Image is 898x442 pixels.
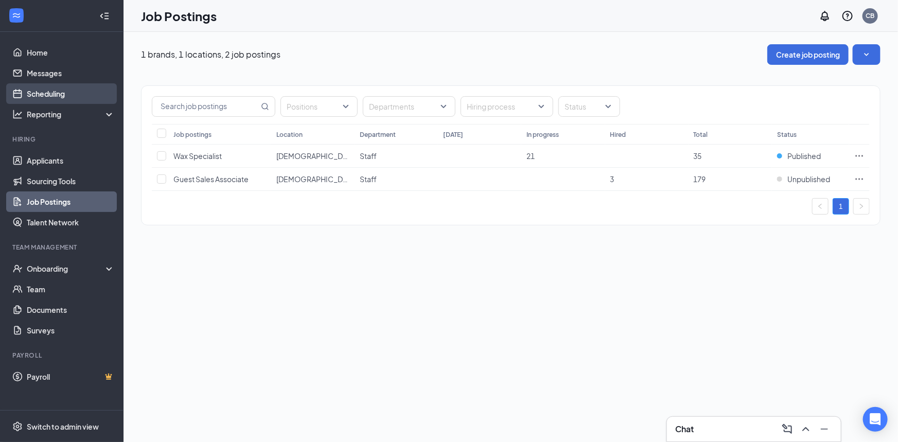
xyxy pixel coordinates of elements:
span: [DEMOGRAPHIC_DATA][GEOGRAPHIC_DATA] [276,174,432,184]
th: [DATE] [438,124,521,145]
svg: Collapse [99,11,110,21]
span: Unpublished [787,174,830,184]
span: right [858,203,865,209]
a: Team [27,279,115,299]
svg: Ellipses [854,151,865,161]
td: Staff [355,145,438,168]
svg: UserCheck [12,263,23,274]
span: 3 [610,174,614,184]
input: Search job postings [152,97,259,116]
div: Payroll [12,351,113,360]
span: left [817,203,823,209]
li: 1 [833,198,849,215]
button: right [853,198,870,215]
a: Applicants [27,150,115,171]
div: Hiring [12,135,113,144]
span: Staff [360,174,377,184]
div: Onboarding [27,263,106,274]
td: Christiana Fashion Center [271,145,355,168]
span: 35 [694,151,702,161]
p: 1 brands, 1 locations, 2 job postings [141,49,280,60]
svg: SmallChevronDown [861,49,872,60]
a: Documents [27,299,115,320]
li: Next Page [853,198,870,215]
svg: Minimize [818,423,831,435]
h1: Job Postings [141,7,217,25]
th: Hired [605,124,689,145]
a: Sourcing Tools [27,171,115,191]
svg: MagnifyingGlass [261,102,269,111]
button: Minimize [816,421,833,437]
svg: QuestionInfo [841,10,854,22]
span: Staff [360,151,377,161]
a: Messages [27,63,115,83]
a: Home [27,42,115,63]
div: Switch to admin view [27,421,99,432]
a: 1 [833,199,849,214]
th: Status [772,124,849,145]
a: Talent Network [27,212,115,233]
span: 21 [526,151,535,161]
span: 179 [694,174,706,184]
a: Surveys [27,320,115,341]
svg: WorkstreamLogo [11,10,22,21]
h3: Chat [675,423,694,435]
div: Reporting [27,109,115,119]
span: Wax Specialist [173,151,222,161]
td: Christiana Fashion Center [271,168,355,191]
td: Staff [355,168,438,191]
th: Total [689,124,772,145]
div: Location [276,130,303,139]
li: Previous Page [812,198,829,215]
button: left [812,198,829,215]
button: ChevronUp [798,421,814,437]
th: In progress [521,124,605,145]
button: ComposeMessage [779,421,796,437]
svg: ComposeMessage [781,423,794,435]
svg: Settings [12,421,23,432]
div: Open Intercom Messenger [863,407,888,432]
span: [DEMOGRAPHIC_DATA][GEOGRAPHIC_DATA] [276,151,432,161]
button: SmallChevronDown [853,44,881,65]
svg: Notifications [819,10,831,22]
div: Job postings [173,130,212,139]
span: Guest Sales Associate [173,174,249,184]
svg: ChevronUp [800,423,812,435]
div: Team Management [12,243,113,252]
svg: Analysis [12,109,23,119]
svg: Ellipses [854,174,865,184]
div: CB [866,11,875,20]
a: Job Postings [27,191,115,212]
a: Scheduling [27,83,115,104]
a: PayrollCrown [27,366,115,387]
div: Department [360,130,396,139]
span: Published [787,151,821,161]
button: Create job posting [767,44,849,65]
